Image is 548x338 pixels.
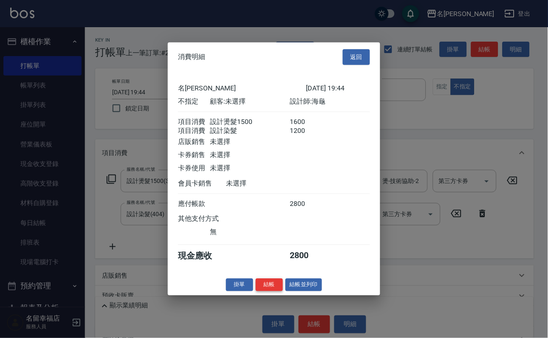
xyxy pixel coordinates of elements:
[290,126,322,135] div: 1200
[226,179,306,188] div: 未選擇
[290,250,322,262] div: 2800
[178,179,226,188] div: 會員卡銷售
[210,97,290,106] div: 顧客: 未選擇
[210,150,290,159] div: 未選擇
[290,199,322,208] div: 2800
[178,53,205,61] span: 消費明細
[210,126,290,135] div: 設計染髮
[210,137,290,146] div: 未選擇
[178,137,210,146] div: 店販銷售
[226,278,253,291] button: 掛單
[210,117,290,126] div: 設計燙髮1500
[178,97,210,106] div: 不指定
[210,163,290,172] div: 未選擇
[178,214,242,223] div: 其他支付方式
[178,117,210,126] div: 項目消費
[178,163,210,172] div: 卡券使用
[178,150,210,159] div: 卡券銷售
[256,278,283,291] button: 結帳
[178,250,226,262] div: 現金應收
[285,278,322,291] button: 結帳並列印
[306,84,370,93] div: [DATE] 19:44
[290,117,322,126] div: 1600
[210,228,290,237] div: 無
[178,199,210,208] div: 應付帳款
[290,97,370,106] div: 設計師: 海龜
[178,84,306,93] div: 名[PERSON_NAME]
[343,49,370,65] button: 返回
[178,126,210,135] div: 項目消費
